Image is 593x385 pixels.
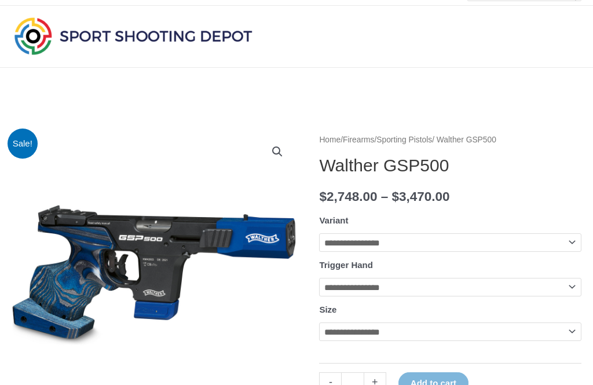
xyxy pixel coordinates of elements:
[8,129,38,160] span: Sale!
[319,133,581,148] nav: Breadcrumb
[319,190,327,204] span: $
[392,190,400,204] span: $
[381,190,389,204] span: –
[319,305,336,315] label: Size
[319,261,373,270] label: Trigger Hand
[319,136,341,145] a: Home
[343,136,374,145] a: Firearms
[319,216,348,226] label: Variant
[376,136,432,145] a: Sporting Pistols
[267,142,288,163] a: View full-screen image gallery
[319,190,377,204] bdi: 2,748.00
[319,156,581,177] h1: Walther GSP500
[392,190,450,204] bdi: 3,470.00
[12,15,255,58] img: Sport Shooting Depot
